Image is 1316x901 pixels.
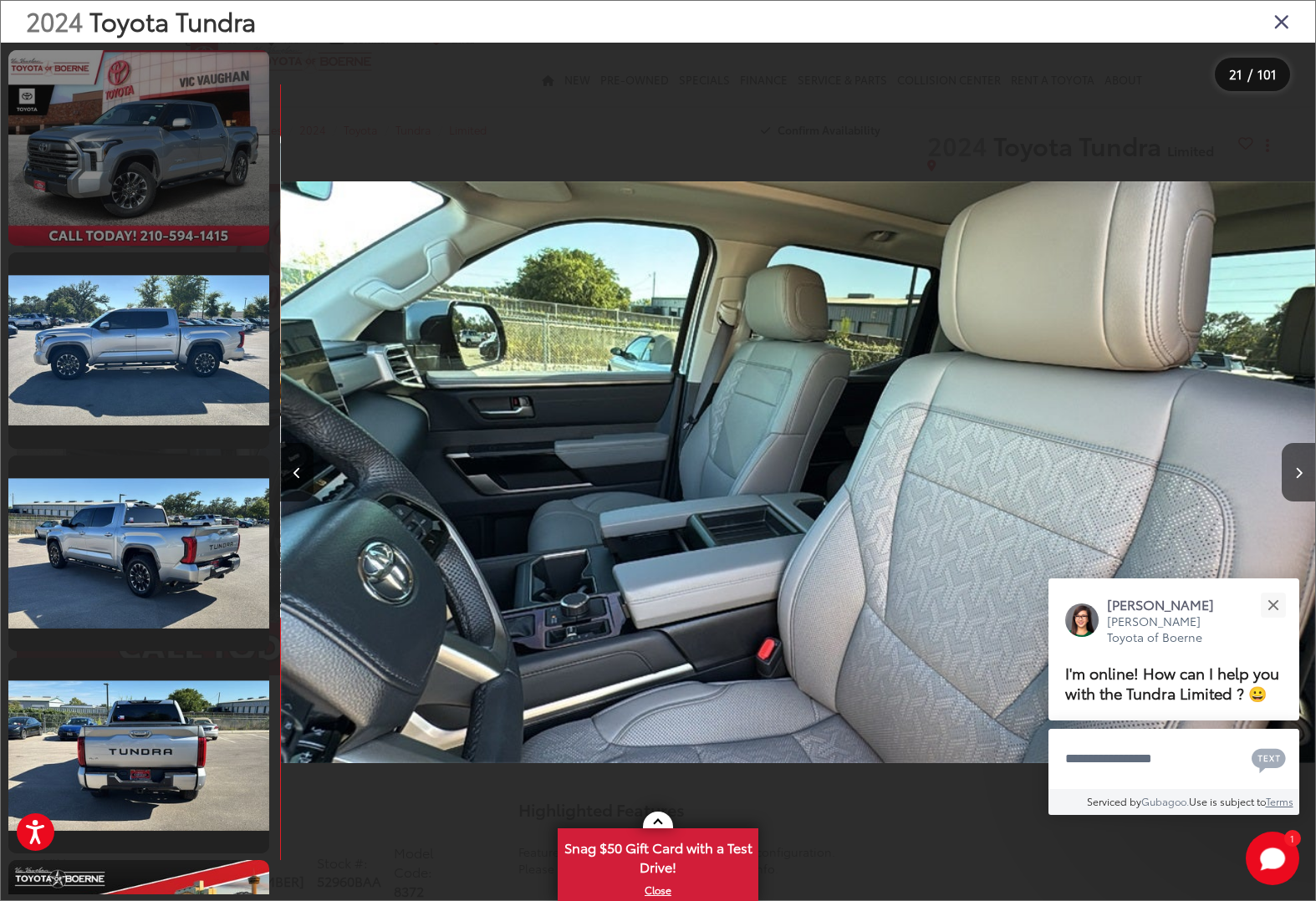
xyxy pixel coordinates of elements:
div: 2024 Toyota Tundra Limited 20 [281,67,1316,878]
p: [PERSON_NAME] [1107,595,1231,613]
i: Close gallery [1273,10,1290,32]
span: Serviced by [1087,794,1141,808]
a: Gubagoo. [1141,794,1189,808]
svg: Start Chat [1246,832,1299,885]
button: Chat with SMS [1247,740,1291,777]
span: 101 [1257,64,1277,83]
span: 2024 [26,3,83,38]
button: Close [1255,587,1291,623]
img: 2024 Toyota Tundra Limited [6,478,273,628]
span: I'm online! How can I help you with the Tundra Limited ? 😀 [1065,661,1279,704]
button: Toggle Chat Window [1246,832,1299,885]
a: Terms [1266,794,1293,808]
p: [PERSON_NAME] Toyota of Boerne [1107,613,1231,646]
img: 2024 Toyota Tundra Limited [281,67,1316,878]
button: Previous image [280,443,314,501]
svg: Text [1252,746,1286,773]
textarea: Type your message [1048,729,1299,789]
span: 1 [1290,834,1294,842]
div: Close[PERSON_NAME][PERSON_NAME] Toyota of BoerneI'm online! How can I help you with the Tundra Li... [1048,578,1299,815]
span: 21 [1229,64,1242,83]
span: Use is subject to [1189,794,1266,808]
span: / [1246,69,1254,80]
button: Next image [1282,443,1315,501]
img: 2024 Toyota Tundra Limited [6,680,273,830]
span: Snag $50 Gift Card with a Test Drive! [559,830,757,881]
span: Toyota Tundra [89,3,256,38]
img: 2024 Toyota Tundra Limited [6,276,273,425]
